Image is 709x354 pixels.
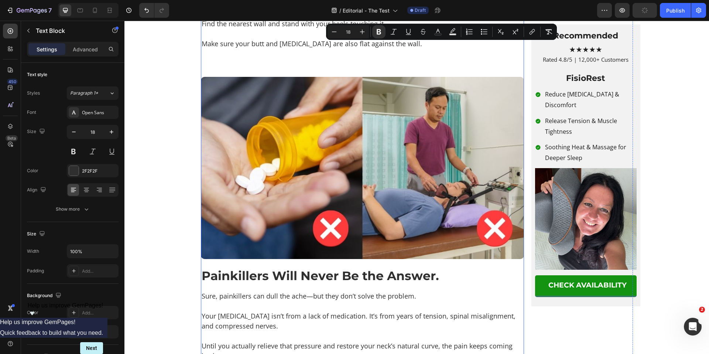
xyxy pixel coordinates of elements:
button: Publish [660,3,691,18]
p: Recommended [411,10,511,21]
p: FisioRest [411,52,511,63]
div: 2F2F2F [82,168,117,174]
iframe: Design area [124,21,709,354]
p: Text Block [36,26,99,35]
span: Editorial - The Test [343,7,390,14]
img: gempages_540606567129547647-1e684660-2671-4012-a529-09d2fb9ee7fc.jpg [76,56,400,238]
span: Draft [415,7,426,14]
div: Undo/Redo [139,3,169,18]
div: Open Sans [82,109,117,116]
div: Show more [56,205,90,213]
p: Release Tension & Muscle Tightness [421,95,511,116]
button: Paragraph 1* [67,86,119,100]
div: Styles [27,90,40,96]
span: / [339,7,341,14]
p: ★★★★★ [411,24,511,34]
button: Show more [27,202,119,216]
p: Your [MEDICAL_DATA] isn’t from a lack of medication. It’s from years of tension, spinal misalignm... [77,290,399,310]
div: Size [27,127,47,137]
p: Soothing Heat & Massage for Deeper Sleep [421,121,511,143]
a: CHECK AVAILABILITY [411,255,512,275]
p: Advanced [73,45,98,53]
div: Align [27,185,48,195]
span: Paragraph 1* [70,90,98,96]
input: Auto [67,245,118,258]
div: Text style [27,71,47,78]
span: 2 [699,307,705,313]
span: Help us improve GemPages! [28,302,103,309]
div: Size [27,229,47,239]
div: Font [27,109,36,116]
p: Until you actually relieve that pressure and restore your neck’s natural curve, the pain keeps co... [77,310,399,340]
div: Background [27,291,63,301]
div: Editor contextual toolbar [326,24,557,40]
div: Color [27,167,38,174]
button: 7 [3,3,55,18]
p: Make sure your butt and [MEDICAL_DATA] are also flat against the wall. [77,18,399,28]
h2: Painkillers Will Never Be the Answer. [76,246,400,264]
p: Settings [37,45,57,53]
p: 7 [48,6,52,15]
div: Padding [27,268,44,274]
div: 450 [7,79,18,85]
div: Width [27,248,39,255]
p: Reduce [MEDICAL_DATA] & Discomfort [421,68,511,90]
img: gempages_540606567129547647-47ea4e1b-6732-49b3-91a0-3c15c2e114dd.jpg [411,147,512,249]
p: Sure, painkillers can dull the ache—but they don’t solve the problem. [77,270,399,280]
div: Add... [82,268,117,275]
div: Beta [6,135,18,141]
button: Show survey - Help us improve GemPages! [28,302,103,318]
p: CHECK AVAILABILITY [424,261,502,269]
div: Publish [666,7,685,14]
iframe: Intercom live chat [684,318,702,336]
span: Rated 4.8/5 | 12,000+ Customers [418,35,504,42]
